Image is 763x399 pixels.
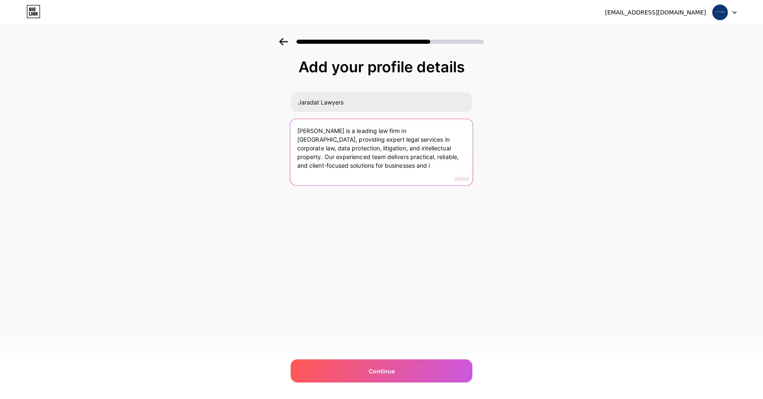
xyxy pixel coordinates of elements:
span: Continue [369,367,395,375]
div: Add your profile details [295,59,468,75]
span: 255/255 [455,177,469,182]
div: [EMAIL_ADDRESS][DOMAIN_NAME] [605,8,706,17]
img: jaradatlawyers [712,5,728,20]
input: Your name [291,92,472,112]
